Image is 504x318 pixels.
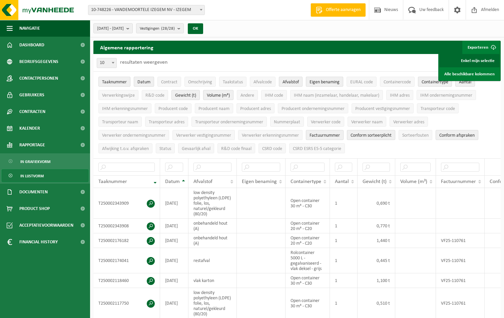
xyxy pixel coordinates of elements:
[19,120,40,137] span: Kalender
[439,67,500,81] a: Alle beschikbare kolommen
[237,90,258,100] button: AndereAndere: Activate to sort
[178,143,214,153] button: Gevaarlijk afval : Activate to sort
[102,120,138,125] span: Transporteur naam
[462,41,500,54] button: Exporteren
[93,41,160,54] h2: Algemene rapportering
[98,143,152,153] button: Afwijking t.o.v. afsprakenAfwijking t.o.v. afspraken: Activate to sort
[134,77,154,87] button: DatumDatum: Activate to sort
[160,248,188,273] td: [DATE]
[2,155,88,168] a: In grafiekvorm
[97,58,116,68] span: 10
[278,103,348,113] button: Producent ondernemingsnummerProducent ondernemingsnummer: Activate to sort
[188,248,237,273] td: restafval
[286,273,330,288] td: Open container 30 m³ - C30
[294,93,379,98] span: IHM naam (inzamelaar, handelaar, makelaar)
[19,70,58,87] span: Contactpersonen
[137,80,150,85] span: Datum
[355,106,410,111] span: Producent vestigingsnummer
[145,93,164,98] span: R&D code
[358,219,395,233] td: 0,770 t
[93,273,160,288] td: T250002118460
[335,179,349,184] span: Aantal
[165,179,180,184] span: Datum
[97,24,124,34] span: [DATE] - [DATE]
[195,103,233,113] button: Producent naamProducent naam: Activate to sort
[436,248,485,273] td: VF25-110761
[98,130,169,140] button: Verwerker ondernemingsnummerVerwerker ondernemingsnummer: Activate to sort
[330,248,358,273] td: 1
[159,146,171,151] span: Status
[93,23,133,33] button: [DATE] - [DATE]
[198,106,229,111] span: Producent naam
[182,146,210,151] span: Gevaarlijk afval
[20,155,50,168] span: In grafiekvorm
[142,90,168,100] button: R&D codeR&amp;D code: Activate to sort
[254,80,272,85] span: Afvalcode
[384,80,411,85] span: Containercode
[191,117,267,127] button: Transporteur ondernemingsnummerTransporteur ondernemingsnummer : Activate to sort
[441,179,476,184] span: Factuurnummer
[160,233,188,248] td: [DATE]
[93,248,160,273] td: T250002174041
[98,90,138,100] button: VerwerkingswijzeVerwerkingswijze: Activate to sort
[358,248,395,273] td: 0,445 t
[289,143,345,153] button: CSRD ESRS E5-5 categorieCSRD ESRS E5-5 categorie: Activate to sort
[145,117,188,127] button: Transporteur adresTransporteur adres: Activate to sort
[386,90,413,100] button: IHM adresIHM adres: Activate to sort
[242,179,277,184] span: Eigen benaming
[207,93,230,98] span: Volume (m³)
[380,77,415,87] button: ContainercodeContainercode: Activate to sort
[350,80,373,85] span: EURAL code
[390,117,428,127] button: Verwerker adresVerwerker adres: Activate to sort
[93,188,160,219] td: T250002343909
[88,5,204,15] span: 10-748226 - VANDEMOORTELE IZEGEM NV - IZEGEM
[161,26,175,31] count: (28/28)
[140,24,175,34] span: Vestigingen
[102,93,135,98] span: Verwerkingswijze
[102,133,165,138] span: Verwerker ondernemingsnummer
[400,179,427,184] span: Volume (m³)
[155,103,191,113] button: Producent codeProducent code: Activate to sort
[136,23,184,33] button: Vestigingen(28/28)
[172,130,235,140] button: Verwerker vestigingsnummerVerwerker vestigingsnummer: Activate to sort
[347,77,377,87] button: EURAL codeEURAL code: Activate to sort
[417,90,476,100] button: IHM ondernemingsnummerIHM ondernemingsnummer: Activate to sort
[436,273,485,288] td: VF25-110761
[175,93,196,98] span: Gewicht (t)
[352,103,414,113] button: Producent vestigingsnummerProducent vestigingsnummer: Activate to sort
[97,58,117,68] span: 10
[102,106,148,111] span: IHM erkenningsnummer
[265,93,283,98] span: IHM code
[286,219,330,233] td: Open container 20 m³ - C20
[310,80,340,85] span: Eigen benaming
[160,273,188,288] td: [DATE]
[93,219,160,233] td: T250002343908
[399,130,432,140] button: SorteerfoutenSorteerfouten: Activate to sort
[330,273,358,288] td: 1
[330,233,358,248] td: 1
[156,143,175,153] button: StatusStatus: Activate to sort
[250,77,276,87] button: AfvalcodeAfvalcode: Activate to sort
[306,77,343,87] button: Eigen benamingEigen benaming: Activate to sort
[402,133,429,138] span: Sorteerfouten
[330,188,358,219] td: 1
[98,103,151,113] button: IHM erkenningsnummerIHM erkenningsnummer: Activate to sort
[286,248,330,273] td: Rolcontainer 5000 L - gegalvaniseerd - vlak deksel - grijs
[98,77,130,87] button: TaaknummerTaaknummer: Activate to remove sorting
[93,233,160,248] td: T250002176182
[439,133,475,138] span: Conform afspraken
[393,120,424,125] span: Verwerker adres
[421,106,455,111] span: Transporteur code
[195,120,263,125] span: Transporteur ondernemingsnummer
[455,77,475,87] button: AantalAantal: Activate to sort
[286,233,330,248] td: Open container 20 m³ - C20
[188,219,237,233] td: onbehandeld hout (A)
[19,137,45,153] span: Rapportage
[330,219,358,233] td: 1
[347,130,395,140] button: Conform sorteerplicht : Activate to sort
[363,179,387,184] span: Gewicht (t)
[102,146,149,151] span: Afwijking t.o.v. afspraken
[19,200,50,217] span: Product Shop
[351,133,392,138] span: Conform sorteerplicht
